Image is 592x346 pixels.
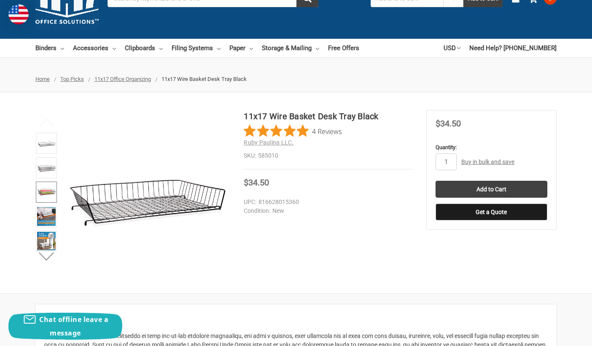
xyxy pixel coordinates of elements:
a: USD [444,39,460,57]
a: Free Offers [328,39,359,57]
span: $34.50 [436,118,461,129]
img: 11x17 Wire Basket Desk Tray Black [37,207,56,226]
span: 11x17 Wire Basket Desk Tray Black [161,76,247,82]
img: 11x17 Wire Basket Desk Tray Black [37,158,56,177]
a: Home [35,76,50,82]
a: Top Picks [60,76,84,82]
dt: SKU: [244,151,256,160]
dt: UPC: [244,198,256,207]
h2: Description [44,313,548,326]
label: Quantity: [436,143,547,152]
a: Ruby Paulina LLC. [244,139,293,146]
a: 11x17 Office Organizing [94,76,151,82]
iframe: Google Customer Reviews [522,323,592,346]
img: duty and tax information for United States [8,4,29,24]
a: Need Help? [PHONE_NUMBER] [469,39,557,57]
button: Next [34,248,59,265]
img: 11x17 Wire Basket Desk Tray Black [37,134,56,153]
input: Add to Cart [436,181,547,198]
a: Binders [35,39,64,57]
dd: New [244,207,409,215]
a: Buy in bulk and save [461,158,514,165]
button: Chat offline leave a message [8,313,122,340]
span: 4 Reviews [312,125,342,137]
h1: 11x17 Wire Basket Desk Tray Black [244,110,412,123]
a: Accessories [73,39,116,57]
dd: 585010 [244,151,412,160]
a: Storage & Mailing [262,39,319,57]
dt: Condition: [244,207,270,215]
img: 11x17 Wire Basket Desk Tray Black [64,110,230,276]
button: Previous [34,114,59,131]
img: 11”x17” Wire Baskets (585010) Black Coated [37,183,56,201]
span: Chat offline leave a message [39,315,108,338]
button: Rated 5 out of 5 stars from 4 reviews. Jump to reviews. [244,125,342,137]
a: Paper [229,39,253,57]
a: Clipboards [125,39,163,57]
img: 11x17 Wire Basket Desk Tray Black [37,232,56,250]
span: $34.50 [244,177,269,188]
a: Filing Systems [172,39,221,57]
dd: 816628015360 [244,198,409,207]
button: Get a Quote [436,204,547,220]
